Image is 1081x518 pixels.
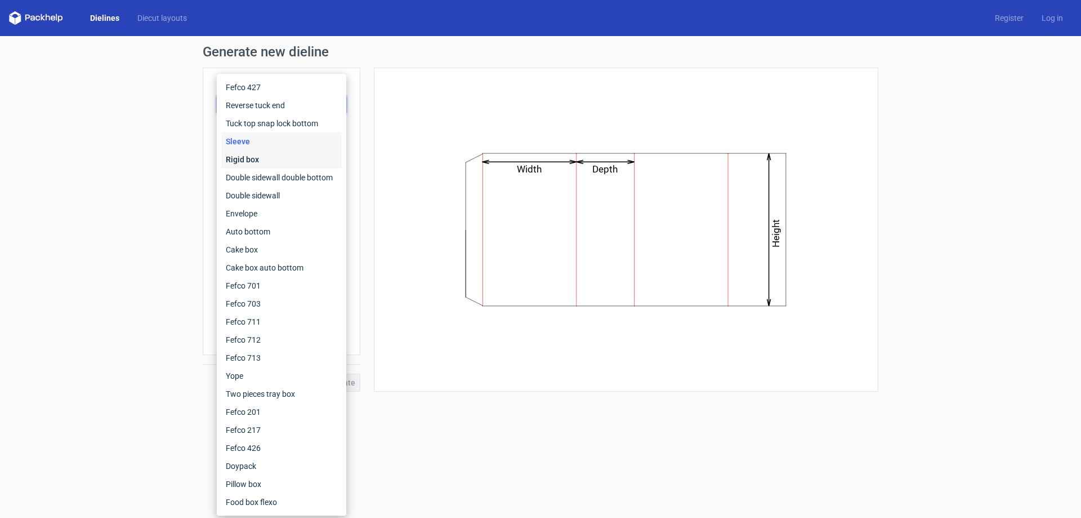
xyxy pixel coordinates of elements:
div: Fefco 217 [221,421,342,439]
a: Diecut layouts [128,12,196,24]
div: Fefco 701 [221,277,342,295]
div: Fefco 201 [221,403,342,421]
div: Rigid box [221,150,342,169]
div: Fefco 711 [221,313,342,331]
div: Auto bottom [221,223,342,241]
div: Double sidewall double bottom [221,169,342,187]
div: Fefco 427 [221,78,342,96]
div: Double sidewall [221,187,342,205]
div: Sleeve [221,132,342,150]
text: Height [771,219,782,247]
div: Yope [221,367,342,385]
div: Pillow box [221,475,342,493]
div: Cake box [221,241,342,259]
a: Register [986,12,1033,24]
div: Fefco 713 [221,349,342,367]
text: Depth [593,163,618,175]
div: Fefco 426 [221,439,342,457]
a: Dielines [81,12,128,24]
h1: Generate new dieline [203,45,878,59]
div: Cake box auto bottom [221,259,342,277]
div: Fefco 703 [221,295,342,313]
a: Log in [1033,12,1072,24]
div: Two pieces tray box [221,385,342,403]
div: Fefco 712 [221,331,342,349]
div: Envelope [221,205,342,223]
div: Doypack [221,457,342,475]
div: Food box flexo [221,493,342,511]
text: Width [517,163,542,175]
div: Tuck top snap lock bottom [221,114,342,132]
div: Reverse tuck end [221,96,342,114]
